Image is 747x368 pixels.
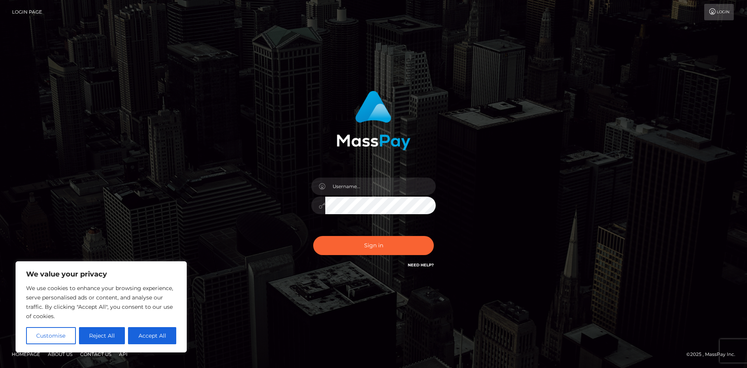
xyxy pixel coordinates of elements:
[26,269,176,279] p: We value your privacy
[128,327,176,344] button: Accept All
[686,350,741,359] div: © 2025 , MassPay Inc.
[79,327,125,344] button: Reject All
[45,348,75,360] a: About Us
[325,178,436,195] input: Username...
[9,348,43,360] a: Homepage
[704,4,734,20] a: Login
[12,4,42,20] a: Login Page
[337,91,410,150] img: MassPay Login
[26,283,176,321] p: We use cookies to enhance your browsing experience, serve personalised ads or content, and analys...
[26,327,76,344] button: Customise
[408,262,434,268] a: Need Help?
[77,348,114,360] a: Contact Us
[16,261,187,352] div: We value your privacy
[116,348,131,360] a: API
[313,236,434,255] button: Sign in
